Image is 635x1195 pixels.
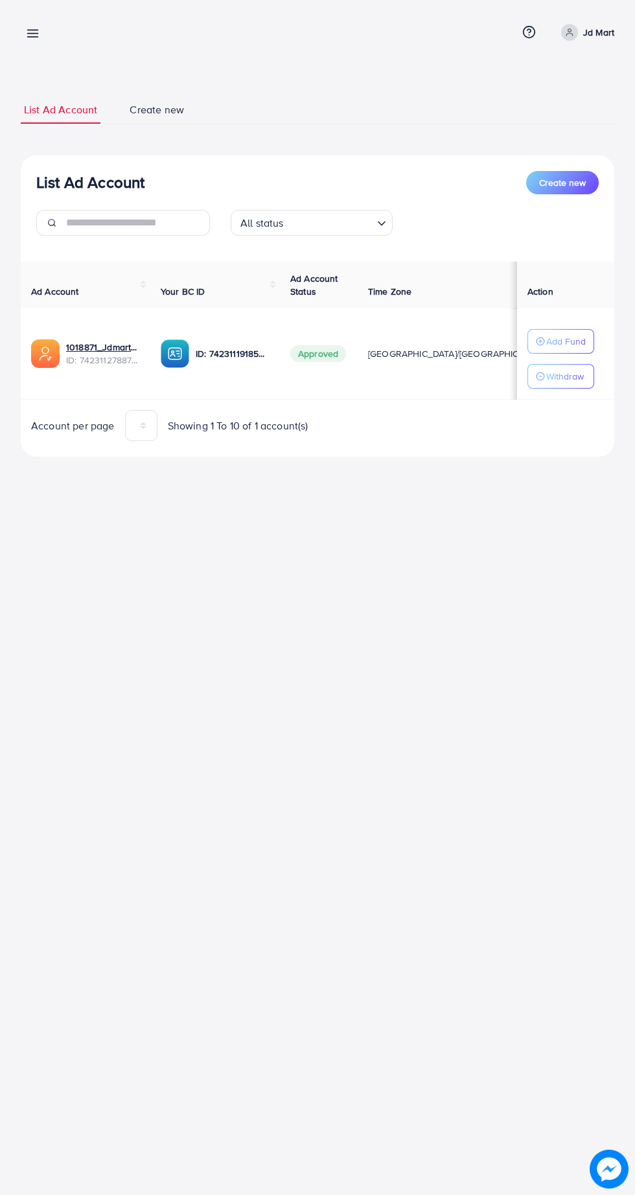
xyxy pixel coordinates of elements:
[66,341,140,367] div: <span class='underline'>1018871_Jdmart_1728328132431</span></br>7423112788702167057
[168,418,308,433] span: Showing 1 To 10 of 1 account(s)
[66,341,140,354] a: 1018871_Jdmart_1728328132431
[290,345,346,362] span: Approved
[238,214,286,233] span: All status
[368,285,411,298] span: Time Zone
[161,285,205,298] span: Your BC ID
[31,339,60,368] img: ic-ads-acc.e4c84228.svg
[66,354,140,367] span: ID: 7423112788702167057
[583,25,614,40] p: Jd Mart
[539,176,586,189] span: Create new
[161,339,189,368] img: ic-ba-acc.ded83a64.svg
[231,210,393,236] div: Search for option
[31,418,115,433] span: Account per page
[24,102,97,117] span: List Ad Account
[556,24,614,41] a: Jd Mart
[546,334,586,349] p: Add Fund
[31,285,79,298] span: Ad Account
[527,364,594,389] button: Withdraw
[527,285,553,298] span: Action
[527,329,594,354] button: Add Fund
[526,171,599,194] button: Create new
[590,1150,629,1189] img: image
[130,102,184,117] span: Create new
[546,369,584,384] p: Withdraw
[288,211,372,233] input: Search for option
[368,347,548,360] span: [GEOGRAPHIC_DATA]/[GEOGRAPHIC_DATA]
[290,272,338,298] span: Ad Account Status
[196,346,270,361] p: ID: 7423111918581366785
[36,173,144,192] h3: List Ad Account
